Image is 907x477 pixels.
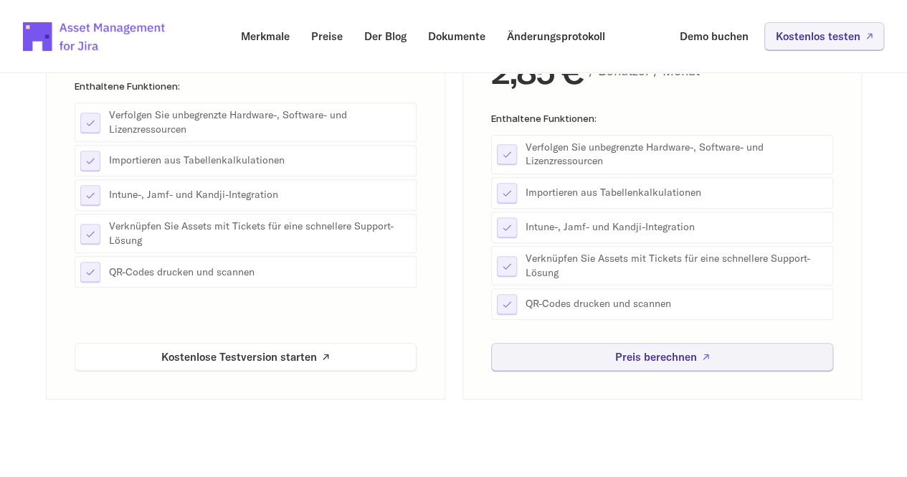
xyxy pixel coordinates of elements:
[418,22,495,50] a: Dokumente
[670,22,759,50] a: Demo buchen
[491,113,597,124] font: Enthaltene Funktionen:
[776,29,860,43] font: Kostenlos testen
[526,141,766,168] font: Verfolgen Sie unbegrenzte Hardware-, Software- und Lizenzressourcen
[311,29,343,43] font: Preise
[526,186,701,199] font: Importieren aus Tabellenkalkulationen
[526,298,671,311] font: QR-Codes drucken und scannen
[497,22,615,50] a: Änderungsprotokoll
[231,22,300,50] a: Merkmale
[75,80,180,92] font: Enthaltene Funktionen:
[680,29,749,43] font: Demo buchen
[526,252,810,279] font: Verknüpfen Sie Assets mit Tickets für eine schnellere Support-Lösung
[109,189,278,202] font: Intune-, Jamf- und Kandji-Integration
[109,265,255,278] font: QR-Codes drucken und scannen
[354,22,417,50] a: Der Blog
[109,220,394,247] font: Verknüpfen Sie Assets mit Tickets für eine schnellere Support-Lösung
[75,344,417,372] a: Kostenlose Testversion starten
[241,29,290,43] font: Merkmale
[109,108,350,136] font: Verfolgen Sie unbegrenzte Hardware-, Software- und Lizenzressourcen
[109,154,285,167] font: Importieren aus Tabellenkalkulationen
[764,22,884,50] a: Kostenlos testen
[507,29,605,43] font: Änderungsprotokoll
[364,29,407,43] font: Der Blog
[428,29,485,43] font: Dokumente
[526,221,695,234] font: Intune-, Jamf- und Kandji-Integration
[491,344,833,372] a: Preis berechnen
[161,351,317,364] font: Kostenlose Testversion starten
[301,22,353,50] a: Preise
[614,351,696,364] font: Preis berechnen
